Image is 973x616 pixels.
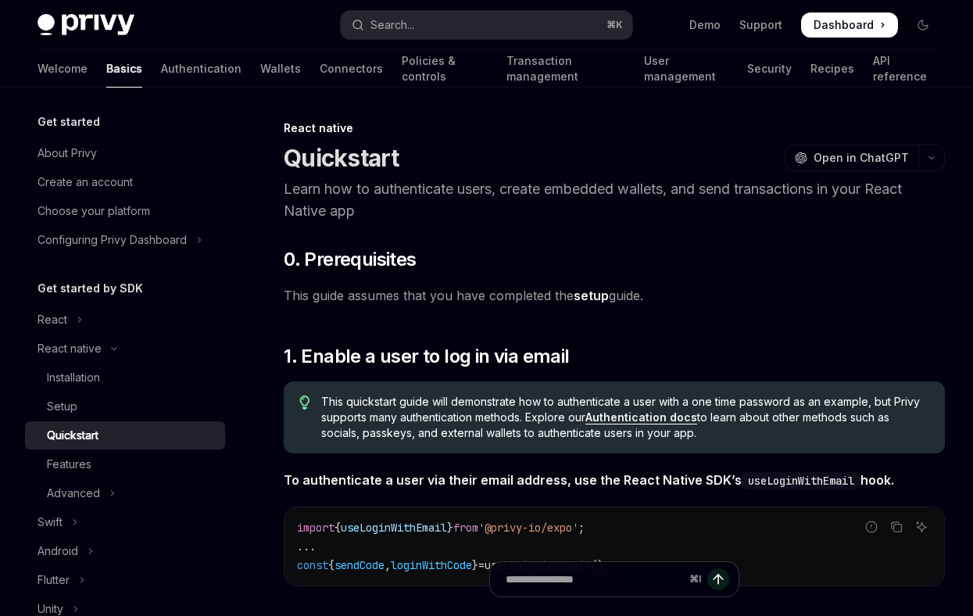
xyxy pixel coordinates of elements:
[38,173,133,192] div: Create an account
[574,288,609,304] a: setup
[506,50,625,88] a: Transaction management
[810,50,854,88] a: Recipes
[38,202,150,220] div: Choose your platform
[25,168,225,196] a: Create an account
[38,339,102,358] div: React native
[25,508,225,536] button: Toggle Swift section
[284,344,569,369] span: 1. Enable a user to log in via email
[689,17,721,33] a: Demo
[25,226,225,254] button: Toggle Configuring Privy Dashboard section
[284,144,399,172] h1: Quickstart
[38,279,143,298] h5: Get started by SDK
[260,50,301,88] a: Wallets
[742,472,860,489] code: useLoginWithEmail
[739,17,782,33] a: Support
[38,513,63,532] div: Swift
[38,310,67,329] div: React
[321,394,929,441] span: This quickstart guide will demonstrate how to authenticate a user with a one time password as an ...
[106,50,142,88] a: Basics
[320,50,383,88] a: Connectors
[38,571,70,589] div: Flutter
[801,13,898,38] a: Dashboard
[47,484,100,503] div: Advanced
[578,521,585,535] span: ;
[25,479,225,507] button: Toggle Advanced section
[785,145,918,171] button: Open in ChatGPT
[284,285,945,306] span: This guide assumes that you have completed the guide.
[47,368,100,387] div: Installation
[606,19,623,31] span: ⌘ K
[284,178,945,222] p: Learn how to authenticate users, create embedded wallets, and send transactions in your React Nat...
[25,392,225,421] a: Setup
[334,521,341,535] span: {
[38,113,100,131] h5: Get started
[585,410,697,424] a: Authentication docs
[297,539,316,553] span: ...
[747,50,792,88] a: Security
[38,231,187,249] div: Configuring Privy Dashboard
[38,542,78,560] div: Android
[506,562,683,596] input: Ask a question...
[707,568,729,590] button: Send message
[47,455,91,474] div: Features
[47,426,98,445] div: Quickstart
[402,50,488,88] a: Policies & controls
[284,247,416,272] span: 0. Prerequisites
[284,120,945,136] div: React native
[644,50,728,88] a: User management
[814,150,909,166] span: Open in ChatGPT
[25,566,225,594] button: Toggle Flutter section
[370,16,414,34] div: Search...
[861,517,882,537] button: Report incorrect code
[25,450,225,478] a: Features
[341,521,447,535] span: useLoginWithEmail
[25,335,225,363] button: Toggle React native section
[25,364,225,392] a: Installation
[453,521,478,535] span: from
[341,11,631,39] button: Open search
[25,139,225,167] a: About Privy
[297,521,334,535] span: import
[47,397,77,416] div: Setup
[886,517,907,537] button: Copy the contents from the code block
[478,521,578,535] span: '@privy-io/expo'
[38,14,134,36] img: dark logo
[38,144,97,163] div: About Privy
[284,472,894,488] strong: To authenticate a user via their email address, use the React Native SDK’s hook.
[161,50,241,88] a: Authentication
[910,13,935,38] button: Toggle dark mode
[25,306,225,334] button: Toggle React section
[911,517,932,537] button: Ask AI
[25,421,225,449] a: Quickstart
[299,396,310,410] svg: Tip
[873,50,935,88] a: API reference
[38,50,88,88] a: Welcome
[25,537,225,565] button: Toggle Android section
[447,521,453,535] span: }
[814,17,874,33] span: Dashboard
[25,197,225,225] a: Choose your platform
